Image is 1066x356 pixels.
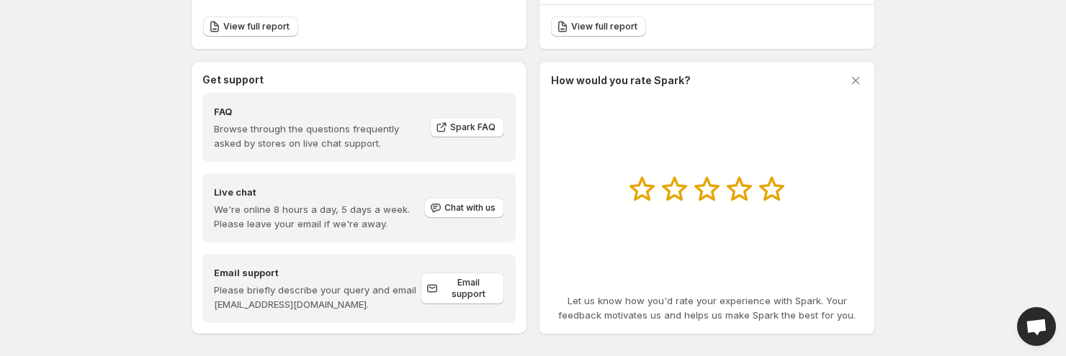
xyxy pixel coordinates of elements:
a: View full report [203,17,298,37]
a: Email support [421,273,504,304]
a: Spark FAQ [430,117,504,137]
h3: How would you rate Spark? [551,73,691,88]
p: We're online 8 hours a day, 5 days a week. Please leave your email if we're away. [214,202,423,231]
span: View full report [571,21,637,32]
h4: Live chat [214,185,423,199]
a: View full report [551,17,646,37]
p: Browse through the questions frequently asked by stores on live chat support. [214,122,420,150]
p: Please briefly describe your query and email [EMAIL_ADDRESS][DOMAIN_NAME]. [214,283,421,311]
button: Chat with us [424,198,504,218]
a: Open chat [1017,307,1056,346]
span: Email support [441,277,496,300]
h4: Email support [214,265,421,280]
span: View full report [223,21,290,32]
span: Chat with us [444,202,496,214]
span: Spark FAQ [450,122,496,133]
p: Let us know how you'd rate your experience with Spark. Your feedback motivates us and helps us ma... [551,293,863,322]
h3: Get support [202,73,264,87]
h4: FAQ [214,104,420,119]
